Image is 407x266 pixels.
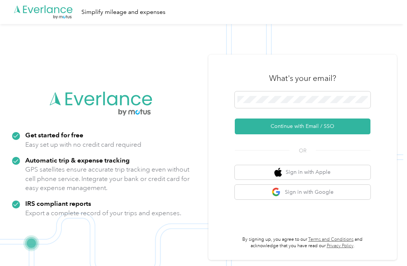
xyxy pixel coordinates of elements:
img: google logo [272,187,281,197]
p: Export a complete record of your trips and expenses. [25,208,181,218]
a: Privacy Policy [327,243,353,249]
h3: What's your email? [269,73,336,84]
strong: Automatic trip & expense tracking [25,156,130,164]
p: GPS satellites ensure accurate trip tracking even without cell phone service. Integrate your bank... [25,165,190,193]
p: By signing up, you agree to our and acknowledge that you have read our . [235,236,370,249]
strong: IRS compliant reports [25,199,91,207]
a: Terms and Conditions [308,237,353,242]
div: Simplify mileage and expenses [81,8,165,17]
button: apple logoSign in with Apple [235,165,370,180]
span: OR [289,147,316,155]
button: Continue with Email / SSO [235,119,370,134]
p: Easy set up with no credit card required [25,140,141,149]
img: apple logo [274,168,282,177]
strong: Get started for free [25,131,83,139]
button: google logoSign in with Google [235,185,370,199]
